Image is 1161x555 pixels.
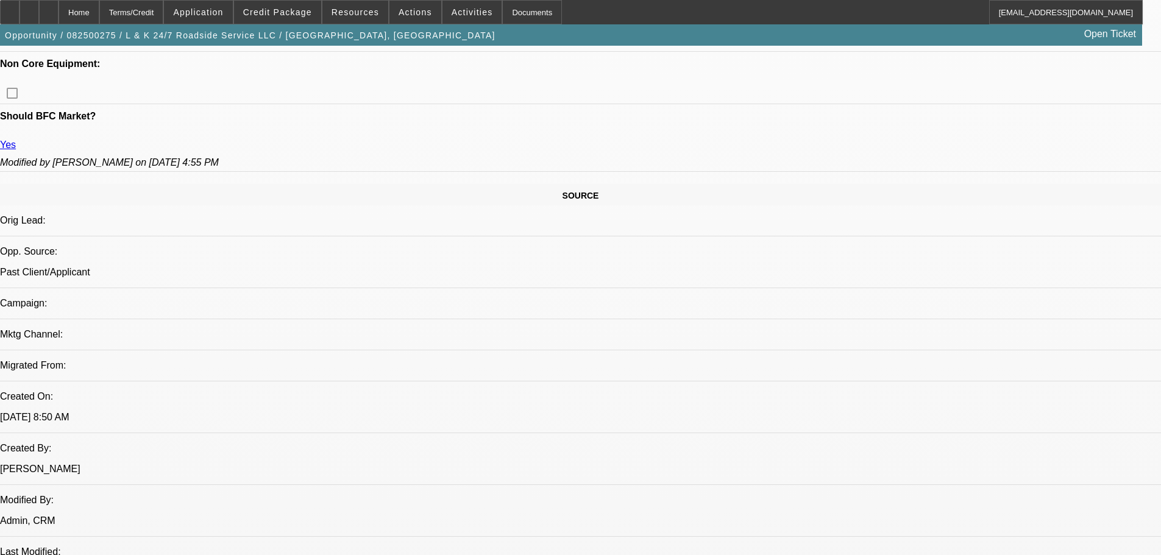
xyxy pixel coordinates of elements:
button: Resources [322,1,388,24]
button: Actions [389,1,441,24]
span: Credit Package [243,7,312,17]
span: Opportunity / 082500275 / L & K 24/7 Roadside Service LLC / [GEOGRAPHIC_DATA], [GEOGRAPHIC_DATA] [5,30,495,40]
button: Activities [442,1,502,24]
span: Actions [399,7,432,17]
button: Application [164,1,232,24]
span: Application [173,7,223,17]
span: Resources [332,7,379,17]
button: Credit Package [234,1,321,24]
span: Activities [452,7,493,17]
a: Open Ticket [1079,24,1141,44]
span: SOURCE [563,191,599,200]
